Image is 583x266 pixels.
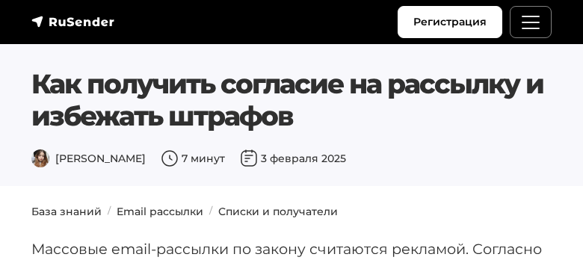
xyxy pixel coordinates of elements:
[117,205,203,218] a: Email рассылки
[218,205,338,218] a: Списки и получатели
[240,152,346,165] span: 3 февраля 2025
[31,152,146,165] span: [PERSON_NAME]
[31,68,552,132] h1: Как получить согласие на рассылку и избежать штрафов
[240,149,258,167] img: Дата публикации
[22,204,561,220] nav: breadcrumb
[31,205,102,218] a: База знаний
[398,6,502,38] a: Регистрация
[161,152,225,165] span: 7 минут
[31,14,115,29] img: RuSender
[510,6,552,38] button: Меню
[161,149,179,167] img: Время чтения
